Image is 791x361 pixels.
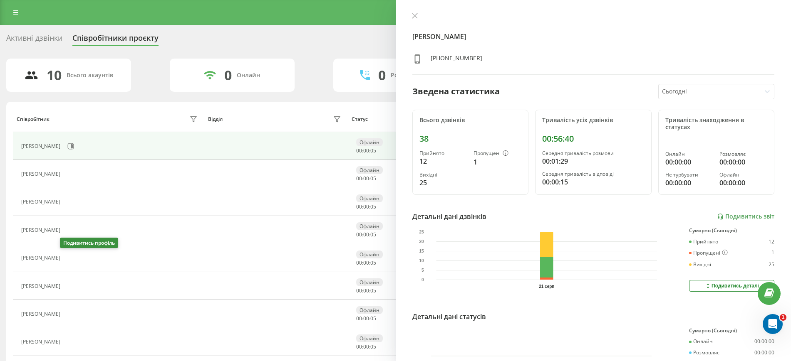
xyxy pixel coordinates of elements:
div: Офлайн [356,306,383,314]
div: : : [356,176,376,182]
div: : : [356,148,376,154]
div: [PERSON_NAME] [21,339,62,345]
div: Розмовляє [689,350,719,356]
div: 12 [769,239,774,245]
span: 00 [363,259,369,266]
div: 00:00:00 [754,350,774,356]
div: 00:00:00 [719,157,767,167]
div: Сумарно (Сьогодні) [689,228,774,233]
iframe: Intercom live chat [763,314,783,334]
text: 25 [419,230,424,234]
text: 15 [419,249,424,253]
span: 05 [370,259,376,266]
div: Пропущені [689,250,728,256]
div: Співробітник [17,116,50,122]
span: 00 [356,287,362,294]
div: Сумарно (Сьогодні) [689,328,774,334]
div: 1 [474,157,521,167]
span: 05 [370,175,376,182]
div: 0 [224,67,232,83]
span: 00 [356,343,362,350]
text: 21 серп [539,284,554,289]
div: Офлайн [356,194,383,202]
div: : : [356,316,376,322]
span: 00 [356,147,362,154]
div: Подивитись деталі [704,282,759,289]
div: [PERSON_NAME] [21,199,62,205]
div: Вихідні [689,262,711,268]
span: 00 [363,315,369,322]
div: 00:00:00 [719,178,767,188]
span: 05 [370,287,376,294]
span: 00 [363,231,369,238]
div: Детальні дані статусів [412,312,486,322]
div: Офлайн [719,172,767,178]
div: [PERSON_NAME] [21,311,62,317]
div: : : [356,232,376,238]
text: 5 [421,268,424,273]
div: Середня тривалість розмови [542,150,645,156]
span: 00 [356,315,362,322]
div: Пропущені [474,150,521,157]
div: 25 [769,262,774,268]
text: 10 [419,258,424,263]
div: [PHONE_NUMBER] [431,54,482,66]
div: : : [356,344,376,350]
div: Офлайн [356,138,383,146]
div: 1 [771,250,774,256]
span: 00 [363,287,369,294]
div: 00:56:40 [542,134,645,144]
div: 00:00:00 [665,178,713,188]
div: 0 [378,67,386,83]
div: Детальні дані дзвінків [412,211,486,221]
div: Відділ [208,116,223,122]
div: Офлайн [356,222,383,230]
div: Активні дзвінки [6,34,62,47]
div: [PERSON_NAME] [21,255,62,261]
div: Офлайн [356,278,383,286]
div: 25 [419,178,467,188]
div: Співробітники проєкту [72,34,159,47]
div: Всього акаунтів [67,72,113,79]
span: 05 [370,147,376,154]
span: 00 [363,175,369,182]
div: 00:00:15 [542,177,645,187]
span: 05 [370,315,376,322]
div: : : [356,288,376,294]
div: Офлайн [356,166,383,174]
div: [PERSON_NAME] [21,143,62,149]
div: 38 [419,134,522,144]
div: [PERSON_NAME] [21,171,62,177]
div: Подивитись профіль [60,238,118,248]
div: [PERSON_NAME] [21,227,62,233]
span: 00 [356,231,362,238]
div: 00:01:29 [542,156,645,166]
div: 12 [419,156,467,166]
div: Онлайн [237,72,260,79]
div: Середня тривалість відповіді [542,171,645,177]
h4: [PERSON_NAME] [412,32,775,42]
div: 00:00:00 [754,339,774,344]
div: 10 [47,67,62,83]
div: Онлайн [665,151,713,157]
a: Подивитись звіт [717,213,774,220]
button: Подивитись деталі [689,280,774,292]
div: Тривалість усіх дзвінків [542,117,645,124]
div: Розмовляють [391,72,431,79]
text: 20 [419,239,424,244]
span: 00 [363,343,369,350]
span: 00 [363,147,369,154]
div: Зведена статистика [412,85,500,98]
text: 0 [421,278,424,282]
div: Не турбувати [665,172,713,178]
span: 05 [370,343,376,350]
div: Онлайн [689,339,713,344]
div: Всього дзвінків [419,117,522,124]
span: 1 [780,314,786,321]
div: Офлайн [356,250,383,258]
div: Вихідні [419,172,467,178]
div: Офлайн [356,334,383,342]
span: 00 [356,203,362,210]
span: 05 [370,203,376,210]
div: : : [356,260,376,266]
